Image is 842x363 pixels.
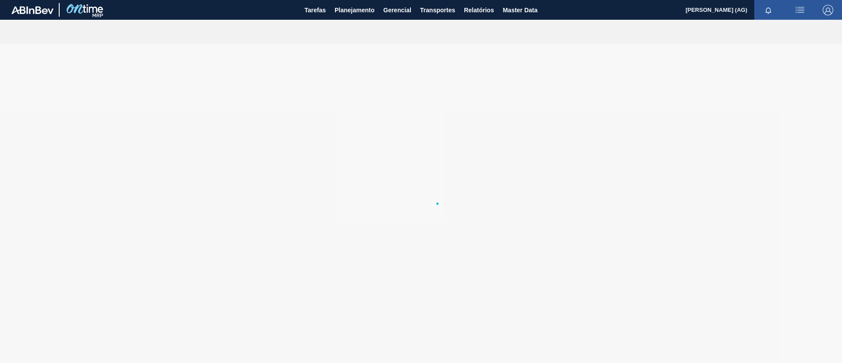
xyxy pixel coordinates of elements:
button: Notificações [754,4,782,16]
img: userActions [795,5,805,15]
img: Logout [823,5,833,15]
span: Planejamento [335,5,375,15]
span: Tarefas [304,5,326,15]
img: TNhmsLtSVTkK8tSr43FrP2fwEKptu5GPRR3wAAAABJRU5ErkJggg== [11,6,54,14]
span: Transportes [420,5,455,15]
span: Master Data [503,5,537,15]
span: Relatórios [464,5,494,15]
span: Gerencial [383,5,411,15]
